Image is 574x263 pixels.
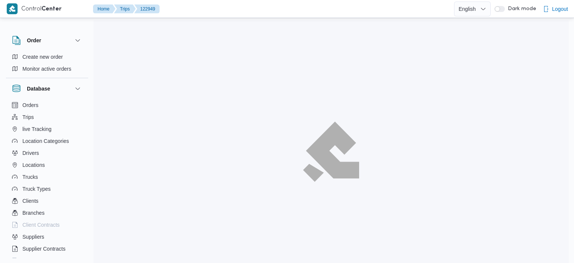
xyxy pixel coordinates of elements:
button: Database [12,84,82,93]
span: live Tracking [22,125,52,134]
span: Truck Types [22,184,50,193]
button: Locations [9,159,85,171]
span: Drivers [22,149,39,158]
div: Database [6,99,88,261]
span: Create new order [22,52,63,61]
button: Clients [9,195,85,207]
button: Create new order [9,51,85,63]
button: Logout [540,1,571,16]
button: Client Contracts [9,219,85,231]
button: Order [12,36,82,45]
button: Drivers [9,147,85,159]
button: Suppliers [9,231,85,243]
span: Orders [22,101,38,110]
button: Orders [9,99,85,111]
span: Supplier Contracts [22,244,65,253]
span: Suppliers [22,232,44,241]
button: Supplier Contracts [9,243,85,255]
span: Trips [22,113,34,122]
span: Locations [22,160,45,169]
img: ILLA Logo [307,126,355,177]
button: Truck Types [9,183,85,195]
span: Trucks [22,172,38,181]
button: Home [93,4,115,13]
div: Order [6,51,88,78]
h3: Database [27,84,50,93]
button: Trips [114,4,136,13]
b: Center [41,6,62,12]
button: live Tracking [9,123,85,135]
button: Trucks [9,171,85,183]
button: Location Categories [9,135,85,147]
span: Logout [552,4,568,13]
span: Branches [22,208,44,217]
h3: Order [27,36,41,45]
button: Trips [9,111,85,123]
span: Client Contracts [22,220,60,229]
img: X8yXhbKr1z7QwAAAABJRU5ErkJggg== [7,3,18,14]
span: Clients [22,196,38,205]
span: Location Categories [22,137,69,146]
span: Dark mode [505,6,536,12]
span: Monitor active orders [22,64,71,73]
button: Monitor active orders [9,63,85,75]
button: 122949 [134,4,160,13]
button: Branches [9,207,85,219]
